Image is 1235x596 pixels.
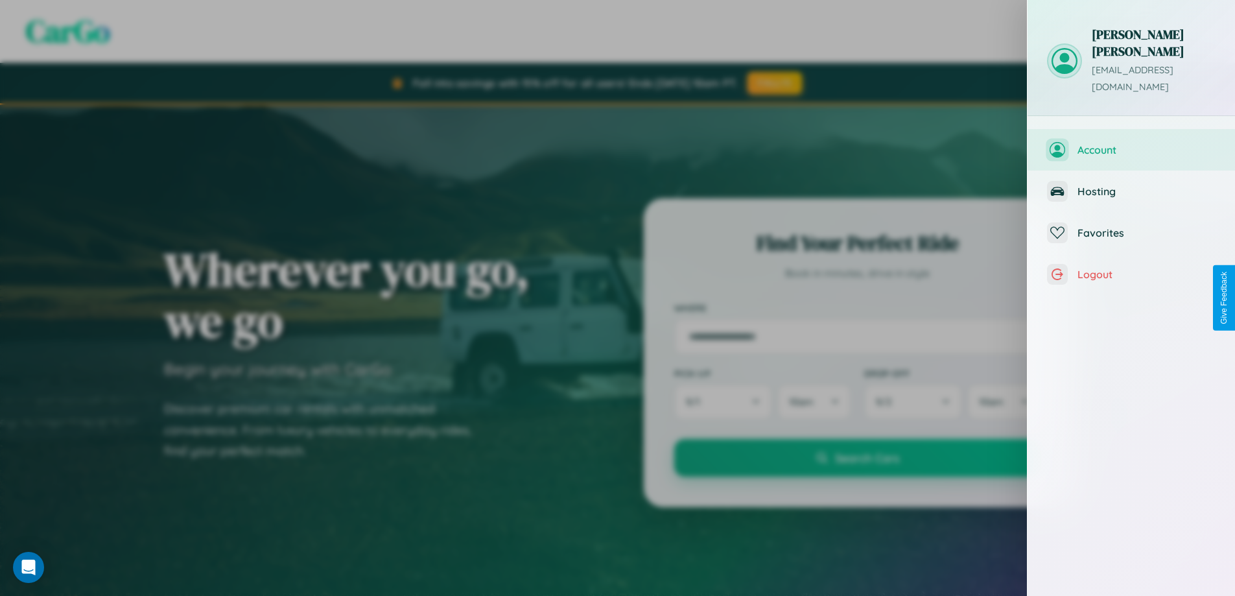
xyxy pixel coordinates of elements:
span: Account [1077,143,1216,156]
span: Logout [1077,268,1216,281]
button: Logout [1028,254,1235,295]
div: Give Feedback [1219,272,1229,324]
button: Hosting [1028,171,1235,212]
p: [EMAIL_ADDRESS][DOMAIN_NAME] [1092,62,1216,96]
span: Hosting [1077,185,1216,198]
button: Favorites [1028,212,1235,254]
span: Favorites [1077,226,1216,239]
button: Account [1028,129,1235,171]
div: Open Intercom Messenger [13,552,44,583]
h3: [PERSON_NAME] [PERSON_NAME] [1092,26,1216,60]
